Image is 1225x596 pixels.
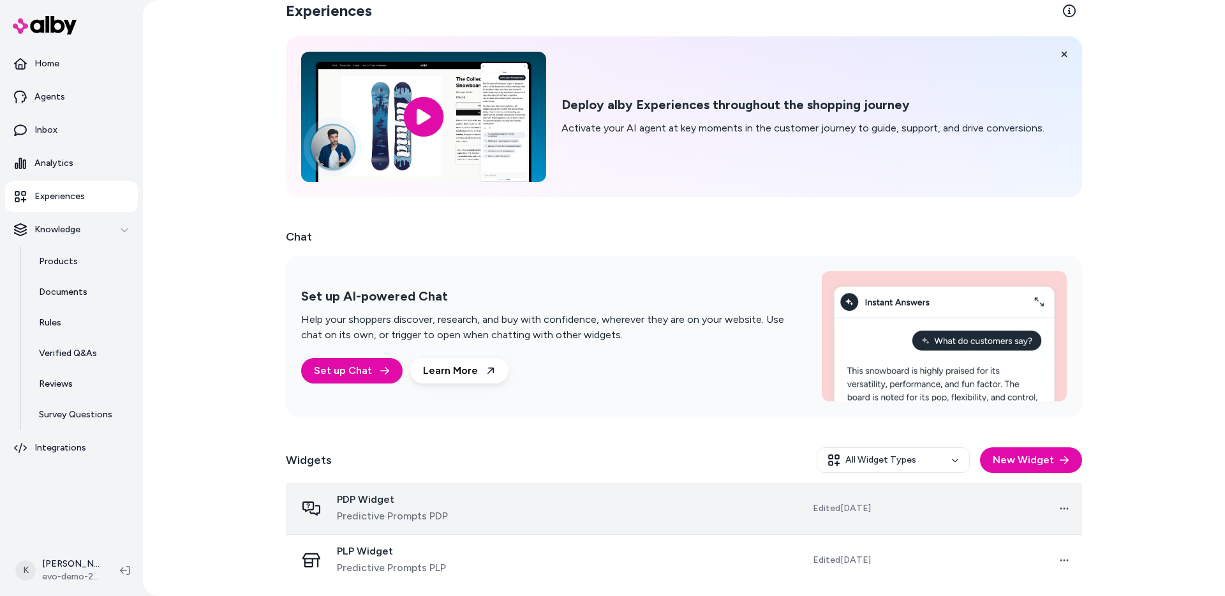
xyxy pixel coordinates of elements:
[301,358,403,384] a: Set up Chat
[39,255,78,268] p: Products
[301,288,791,304] h2: Set up AI-powered Chat
[26,308,138,338] a: Rules
[561,97,1044,113] h2: Deploy alby Experiences throughout the shopping journey
[26,369,138,399] a: Reviews
[980,447,1082,473] button: New Widget
[26,399,138,430] a: Survey Questions
[813,554,871,567] span: Edited [DATE]
[5,148,138,179] a: Analytics
[410,358,509,384] a: Learn More
[26,246,138,277] a: Products
[34,57,59,70] p: Home
[337,545,446,558] span: PLP Widget
[5,82,138,112] a: Agents
[817,447,970,473] button: All Widget Types
[286,1,372,21] h2: Experiences
[34,223,80,236] p: Knowledge
[34,190,85,203] p: Experiences
[286,228,1082,246] h2: Chat
[5,115,138,145] a: Inbox
[42,558,100,570] p: [PERSON_NAME]
[39,286,87,299] p: Documents
[26,277,138,308] a: Documents
[5,433,138,463] a: Integrations
[39,408,112,421] p: Survey Questions
[34,124,57,137] p: Inbox
[822,271,1067,401] img: Set up AI-powered Chat
[34,91,65,103] p: Agents
[26,338,138,369] a: Verified Q&As
[561,121,1044,136] p: Activate your AI agent at key moments in the customer journey to guide, support, and drive conver...
[34,157,73,170] p: Analytics
[34,442,86,454] p: Integrations
[337,560,446,576] span: Predictive Prompts PLP
[301,312,791,343] p: Help your shoppers discover, research, and buy with confidence, wherever they are on your website...
[39,317,61,329] p: Rules
[39,347,97,360] p: Verified Q&As
[286,451,332,469] h2: Widgets
[337,493,448,506] span: PDP Widget
[5,214,138,245] button: Knowledge
[337,509,448,524] span: Predictive Prompts PDP
[39,378,73,391] p: Reviews
[813,502,871,515] span: Edited [DATE]
[13,16,77,34] img: alby Logo
[5,48,138,79] a: Home
[5,181,138,212] a: Experiences
[42,570,100,583] span: evo-demo-2024
[15,560,36,581] span: K
[8,550,110,591] button: K[PERSON_NAME]evo-demo-2024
